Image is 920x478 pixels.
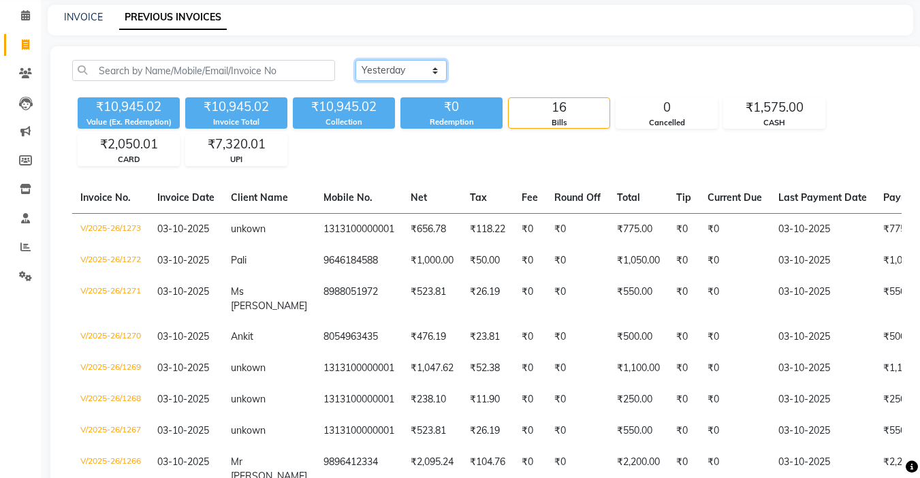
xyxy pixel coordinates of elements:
div: Cancelled [616,117,717,129]
div: 0 [616,98,717,117]
td: ₹238.10 [402,384,462,415]
span: Fee [522,191,538,204]
span: unkown [231,424,266,436]
td: ₹656.78 [402,213,462,245]
td: 1313100000001 [315,384,402,415]
span: 03-10-2025 [157,362,209,374]
span: Net [411,191,427,204]
span: Ankit [231,330,253,342]
td: V/2025-26/1268 [72,384,149,415]
input: Search by Name/Mobile/Email/Invoice No [72,60,335,81]
td: ₹26.19 [462,415,513,447]
td: ₹0 [699,245,770,276]
td: 8988051972 [315,276,402,321]
td: 1313100000001 [315,415,402,447]
div: ₹10,945.02 [185,97,287,116]
td: ₹0 [699,321,770,353]
td: ₹0 [513,245,546,276]
td: ₹1,050.00 [609,245,668,276]
td: ₹0 [546,353,609,384]
td: ₹0 [668,245,699,276]
span: Invoice Date [157,191,215,204]
a: PREVIOUS INVOICES [119,5,227,30]
td: 03-10-2025 [770,276,875,321]
td: ₹523.81 [402,415,462,447]
div: ₹10,945.02 [293,97,395,116]
td: ₹0 [699,213,770,245]
td: ₹0 [668,415,699,447]
td: ₹0 [546,321,609,353]
span: 03-10-2025 [157,285,209,298]
td: ₹476.19 [402,321,462,353]
td: ₹23.81 [462,321,513,353]
span: Tip [676,191,691,204]
div: ₹0 [400,97,503,116]
td: V/2025-26/1269 [72,353,149,384]
td: ₹0 [546,245,609,276]
td: ₹0 [699,384,770,415]
div: UPI [186,154,287,165]
td: ₹0 [546,213,609,245]
td: 1313100000001 [315,353,402,384]
span: Client Name [231,191,288,204]
a: INVOICE [64,11,103,23]
span: 03-10-2025 [157,330,209,342]
span: 03-10-2025 [157,393,209,405]
td: 9646184588 [315,245,402,276]
span: Invoice No. [80,191,131,204]
div: 16 [509,98,609,117]
td: ₹500.00 [609,321,668,353]
td: ₹0 [513,213,546,245]
td: ₹0 [513,384,546,415]
td: ₹0 [699,276,770,321]
div: Collection [293,116,395,128]
span: Ms [PERSON_NAME] [231,285,307,312]
td: ₹0 [546,384,609,415]
td: ₹0 [513,415,546,447]
td: 8054963435 [315,321,402,353]
td: ₹52.38 [462,353,513,384]
span: Round Off [554,191,601,204]
td: ₹550.00 [609,415,668,447]
td: V/2025-26/1267 [72,415,149,447]
div: CARD [78,154,179,165]
div: ₹1,575.00 [724,98,825,117]
td: ₹250.00 [609,384,668,415]
td: ₹0 [513,276,546,321]
span: Pali [231,254,247,266]
td: V/2025-26/1272 [72,245,149,276]
td: ₹1,047.62 [402,353,462,384]
td: ₹0 [668,384,699,415]
span: Current Due [708,191,762,204]
td: 1313100000001 [315,213,402,245]
td: ₹0 [546,276,609,321]
span: Tax [470,191,487,204]
td: ₹118.22 [462,213,513,245]
td: ₹0 [668,276,699,321]
td: 03-10-2025 [770,415,875,447]
div: Bills [509,117,609,129]
td: ₹0 [546,415,609,447]
td: ₹775.00 [609,213,668,245]
span: unkown [231,223,266,235]
span: Mobile No. [323,191,372,204]
td: 03-10-2025 [770,213,875,245]
td: ₹50.00 [462,245,513,276]
span: unkown [231,393,266,405]
div: Invoice Total [185,116,287,128]
td: ₹1,000.00 [402,245,462,276]
span: Total [617,191,640,204]
td: ₹0 [699,415,770,447]
td: 03-10-2025 [770,321,875,353]
div: Value (Ex. Redemption) [78,116,180,128]
td: 03-10-2025 [770,384,875,415]
td: V/2025-26/1273 [72,213,149,245]
td: ₹523.81 [402,276,462,321]
td: ₹0 [668,353,699,384]
td: V/2025-26/1271 [72,276,149,321]
td: V/2025-26/1270 [72,321,149,353]
span: 03-10-2025 [157,424,209,436]
div: ₹7,320.01 [186,135,287,154]
span: 03-10-2025 [157,254,209,266]
div: ₹2,050.01 [78,135,179,154]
